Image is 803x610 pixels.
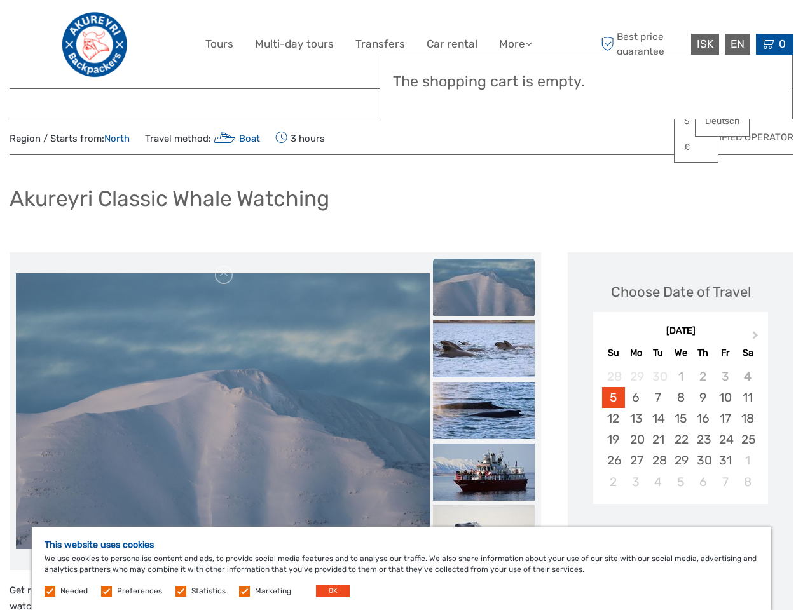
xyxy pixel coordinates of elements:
button: OK [316,585,350,597]
div: Choose Tuesday, October 14th, 2025 [647,408,669,429]
div: Choose Thursday, October 9th, 2025 [692,387,714,408]
div: Th [692,344,714,362]
div: Choose Friday, October 31st, 2025 [714,450,736,471]
div: Not available Monday, September 29th, 2025 [625,366,647,387]
img: e025e8b4b8bd46cc9e119526ad21297e_slider_thumbnail.jpeg [433,444,535,501]
div: Choose Friday, October 24th, 2025 [714,429,736,450]
div: Choose Tuesday, October 28th, 2025 [647,450,669,471]
a: Car rental [427,35,477,53]
div: Choose Wednesday, October 15th, 2025 [669,408,692,429]
div: Not available Tuesday, September 30th, 2025 [647,366,669,387]
div: Sa [736,344,758,362]
div: Choose Friday, October 10th, 2025 [714,387,736,408]
div: Choose Tuesday, October 7th, 2025 [647,387,669,408]
a: More [499,35,532,53]
img: ea36450a0e90406e8d0ff7e594957cdd_slider_thumbnail.jpeg [433,505,535,562]
label: Statistics [191,586,226,597]
div: Su [602,344,624,362]
span: 0 [777,37,788,50]
div: Choose Thursday, October 30th, 2025 [692,450,714,471]
span: Region / Starts from: [10,132,130,146]
div: Not available Friday, October 3rd, 2025 [714,366,736,387]
div: Choose Wednesday, October 8th, 2025 [669,387,692,408]
div: We [669,344,692,362]
img: e850e30f02664b9abf36d78c9b8172b4_slider_thumbnail.jpeg [433,382,535,439]
label: Marketing [255,586,291,597]
label: Needed [60,586,88,597]
div: Choose Sunday, November 2nd, 2025 [602,471,624,492]
div: Choose Tuesday, November 4th, 2025 [647,471,669,492]
div: Choose Sunday, October 5th, 2025 [602,387,624,408]
div: Choose Sunday, October 19th, 2025 [602,429,624,450]
div: Choose Wednesday, October 29th, 2025 [669,450,692,471]
div: Not available Thursday, October 2nd, 2025 [692,366,714,387]
div: Choose Thursday, October 23rd, 2025 [692,429,714,450]
div: Choose Monday, October 6th, 2025 [625,387,647,408]
a: Transfers [355,35,405,53]
div: We use cookies to personalise content and ads, to provide social media features and to analyse ou... [32,527,771,610]
div: Choose Saturday, October 18th, 2025 [736,408,758,429]
div: Choose Monday, October 27th, 2025 [625,450,647,471]
a: Multi-day tours [255,35,334,53]
img: 6a040ef02dcd456192c8ff77ff9ac0e3_main_slider.jpeg [16,273,430,549]
span: 3 hours [275,129,325,147]
div: Choose Friday, October 17th, 2025 [714,408,736,429]
div: Choose Sunday, October 26th, 2025 [602,450,624,471]
span: Verified Operator [701,131,793,144]
div: Choose Thursday, November 6th, 2025 [692,471,714,492]
div: Choose Friday, November 7th, 2025 [714,471,736,492]
a: $ [675,110,718,133]
img: fccd29a9bb884a9aa2fb778b764b4f64_slider_thumbnail.jpeg [433,320,535,377]
div: Choose Monday, November 3rd, 2025 [625,471,647,492]
a: £ [675,136,718,159]
a: Deutsch [696,110,749,133]
a: North [104,133,130,144]
a: Boat [211,133,260,144]
div: Tu [647,344,669,362]
div: Mo [625,344,647,362]
h1: Akureyri Classic Whale Watching [10,186,329,212]
div: Choose Sunday, October 12th, 2025 [602,408,624,429]
div: EN [725,34,750,55]
div: Fr [714,344,736,362]
a: Tours [205,35,233,53]
div: Choose Monday, October 13th, 2025 [625,408,647,429]
div: Choose Wednesday, October 22nd, 2025 [669,429,692,450]
label: Preferences [117,586,162,597]
div: Not available Wednesday, October 1st, 2025 [669,366,692,387]
div: Choose Date of Travel [611,282,751,302]
div: Choose Tuesday, October 21st, 2025 [647,429,669,450]
h5: This website uses cookies [45,539,758,550]
div: Choose Monday, October 20th, 2025 [625,429,647,450]
div: Choose Wednesday, November 5th, 2025 [669,471,692,492]
div: Not available Saturday, October 4th, 2025 [736,366,758,387]
span: Travel method: [145,129,260,147]
div: Choose Saturday, November 8th, 2025 [736,471,758,492]
span: ISK [697,37,713,50]
div: Not available Sunday, September 28th, 2025 [602,366,624,387]
div: Choose Saturday, October 11th, 2025 [736,387,758,408]
div: Choose Saturday, October 25th, 2025 [736,429,758,450]
img: Akureyri Backpackers TourDesk [59,10,130,79]
div: Choose Thursday, October 16th, 2025 [692,408,714,429]
span: Best price guarantee [598,30,688,58]
img: 6a040ef02dcd456192c8ff77ff9ac0e3_slider_thumbnail.jpeg [433,259,535,316]
h3: The shopping cart is empty. [393,73,779,91]
div: Choose Saturday, November 1st, 2025 [736,450,758,471]
div: [DATE] [593,325,768,338]
button: Next Month [746,328,767,348]
div: month 2025-10 [597,366,764,492]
